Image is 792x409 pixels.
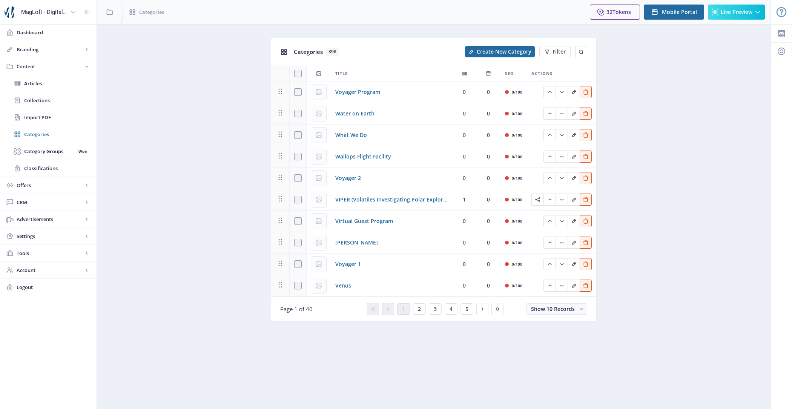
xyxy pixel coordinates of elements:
span: 2 [418,306,421,312]
span: Actions [531,69,553,78]
span: 1 [463,196,466,203]
span: 0 [487,110,490,117]
div: 0/100 [512,195,522,204]
div: MagLoft - Digital Magazine [21,4,67,20]
span: What We Do [335,131,367,140]
a: Classifications [8,160,89,177]
a: Edit page [568,260,580,267]
a: Edit page [543,260,556,267]
span: Title [335,69,348,78]
span: Mobile Portal [662,9,697,15]
button: 1 [397,303,410,315]
a: Edit page [568,109,580,117]
a: Edit page [543,152,556,160]
span: Filter [553,49,566,55]
a: Edit page [543,238,556,246]
span: Show 10 Records [531,305,575,312]
a: Edit page [556,152,568,160]
span: 3 [434,306,437,312]
nb-badge: Web [76,148,89,155]
span: 0 [463,282,466,289]
a: Edit page [543,281,556,289]
span: 0 [487,239,490,246]
span: 0 [487,282,490,289]
span: [PERSON_NAME] [335,238,378,247]
button: 3 [429,303,442,315]
span: Live Preview [721,9,752,15]
span: Articles [24,80,89,87]
span: 398 [326,48,339,55]
a: Edit page [568,131,580,138]
a: Edit page [568,88,580,95]
span: 0 [463,153,466,160]
button: Live Preview [708,5,765,20]
a: Voyager Program [335,88,380,97]
span: Page 1 of 40 [280,305,313,313]
a: Virtual Guest Program [335,217,393,226]
a: Edit page [543,195,556,203]
span: Offers [17,181,83,189]
a: Edit page [580,131,592,138]
a: Edit page [580,217,592,224]
div: 0/100 [512,174,522,183]
div: 0/100 [512,109,522,118]
span: Tools [17,249,83,257]
a: Edit page [543,217,556,224]
span: 0 [487,260,490,268]
div: 0/100 [512,217,522,226]
span: Categories [139,8,164,16]
span: 5 [465,306,468,312]
span: 0 [463,260,466,268]
a: Edit page [580,260,592,267]
span: 0 [487,131,490,138]
a: Edit page [556,238,568,246]
span: Content [17,63,83,70]
a: Articles [8,75,89,92]
span: 0 [487,196,490,203]
button: 5 [460,303,473,315]
a: Voyager 2 [335,174,361,183]
a: Edit page [568,238,580,246]
span: 4 [450,306,453,312]
span: Wallops Flight Facility [335,152,391,161]
a: Water on Earth [335,109,375,118]
a: Venus [335,281,351,290]
span: 1 [402,306,405,312]
a: Edit page [580,88,592,95]
a: Edit page [556,174,568,181]
span: Dashboard [17,29,91,36]
span: Category Groups [24,148,76,155]
div: 0/100 [512,131,522,140]
a: Edit page [580,109,592,117]
div: 0/100 [512,260,522,269]
span: Branding [17,46,83,53]
span: 0 [487,217,490,224]
span: Advertisements [17,215,83,223]
button: Mobile Portal [644,5,704,20]
span: Tokens [612,8,631,15]
span: Categories [294,48,323,55]
div: 0/100 [512,88,522,97]
a: Import PDF [8,109,89,126]
img: properties.app_icon.png [5,6,17,18]
span: SEO [505,69,514,78]
a: New page [460,46,535,57]
div: 0/100 [512,238,522,247]
a: Edit page [556,109,568,117]
a: Voyager 1 [335,260,361,269]
span: 0 [463,131,466,138]
span: 0 [487,153,490,160]
span: Collections [24,97,89,104]
a: Edit page [556,281,568,289]
span: 0 [463,174,466,181]
span: Settings [17,232,83,240]
span: 0 [463,88,466,95]
span: VIPER (Volatiles Investigating Polar Exploration Rover) [335,195,448,204]
a: Collections [8,92,89,109]
button: Filter [539,46,571,57]
button: 2 [413,303,426,315]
